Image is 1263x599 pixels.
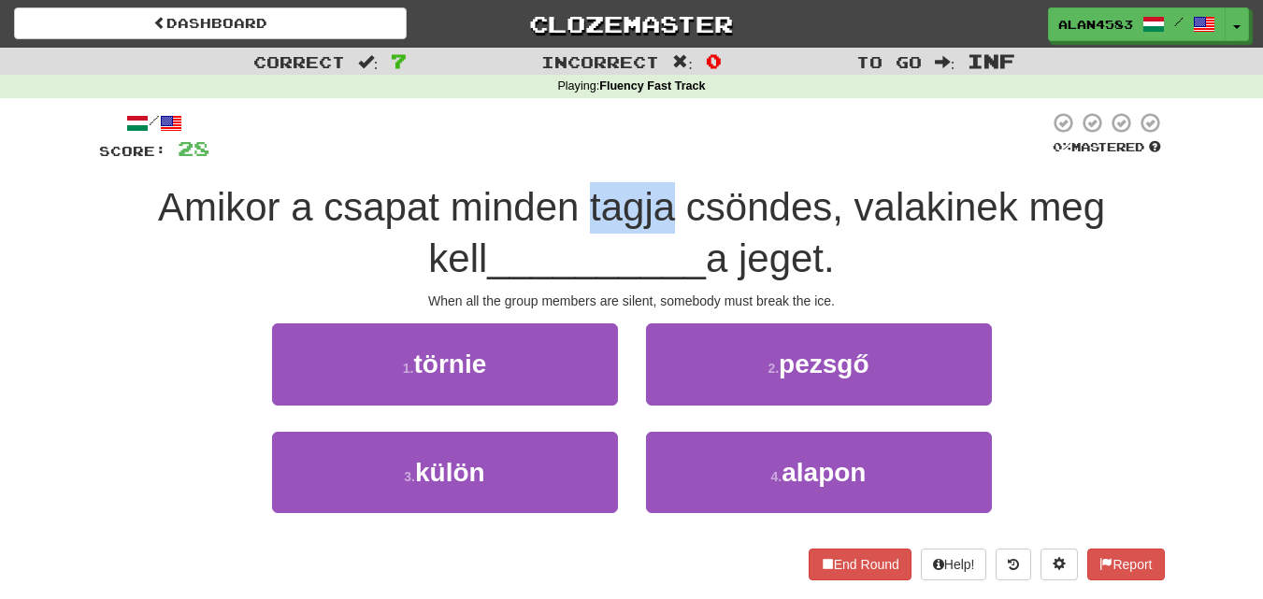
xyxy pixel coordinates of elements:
[272,432,618,513] button: 3.külön
[646,323,992,405] button: 2.pezsgő
[646,432,992,513] button: 4.alapon
[1053,139,1071,154] span: 0 %
[158,185,1105,280] span: Amikor a csapat minden tagja csöndes, valakinek meg kell
[771,469,782,484] small: 4 .
[391,50,407,72] span: 7
[272,323,618,405] button: 1.törnie
[672,54,693,70] span: :
[968,50,1015,72] span: Inf
[99,292,1165,310] div: When all the group members are silent, somebody must break the ice.
[782,458,866,487] span: alapon
[415,458,485,487] span: külön
[1058,16,1133,33] span: alan4583
[1174,15,1184,28] span: /
[809,549,911,580] button: End Round
[487,236,706,280] span: __________
[706,50,722,72] span: 0
[14,7,407,39] a: Dashboard
[178,136,209,160] span: 28
[253,52,345,71] span: Correct
[99,143,166,159] span: Score:
[599,79,705,93] strong: Fluency Fast Track
[921,549,987,580] button: Help!
[541,52,659,71] span: Incorrect
[404,469,415,484] small: 3 .
[856,52,922,71] span: To go
[358,54,379,70] span: :
[403,361,414,376] small: 1 .
[768,361,779,376] small: 2 .
[1048,7,1226,41] a: alan4583 /
[1049,139,1165,156] div: Mastered
[935,54,955,70] span: :
[996,549,1031,580] button: Round history (alt+y)
[1087,549,1164,580] button: Report
[779,349,868,378] span: pezsgő
[706,236,835,280] span: a jeget.
[435,7,827,40] a: Clozemaster
[99,111,209,135] div: /
[413,349,486,378] span: törnie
